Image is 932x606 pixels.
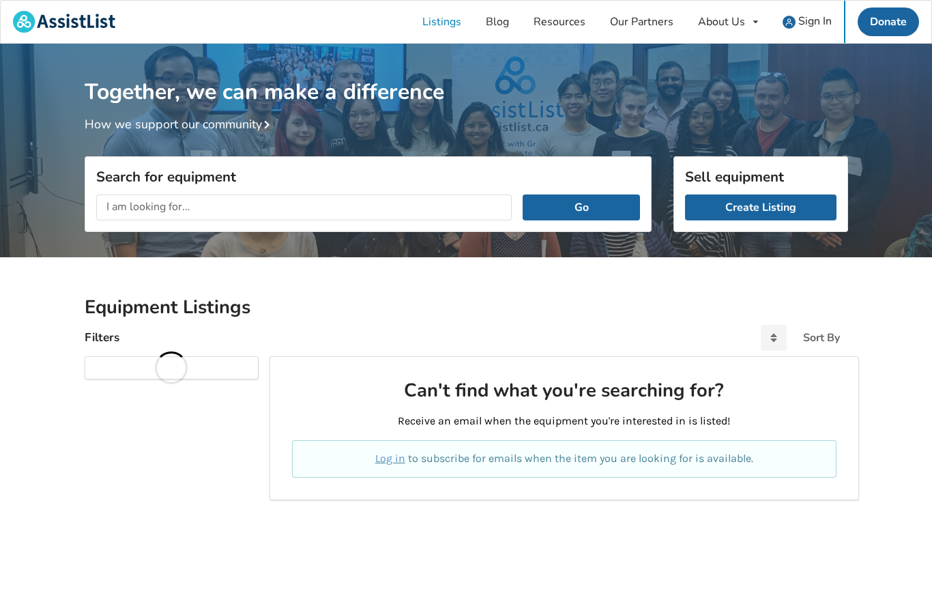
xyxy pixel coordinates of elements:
[685,168,836,186] h3: Sell equipment
[85,330,119,345] h4: Filters
[474,1,521,43] a: Blog
[685,194,836,220] a: Create Listing
[375,452,405,465] a: Log in
[770,1,844,43] a: user icon Sign In
[85,295,848,319] h2: Equipment Listings
[783,16,796,29] img: user icon
[292,414,836,429] p: Receive an email when the equipment you're interested in is listed!
[410,1,474,43] a: Listings
[803,332,840,343] div: Sort By
[85,44,848,106] h1: Together, we can make a difference
[858,8,919,36] a: Donate
[521,1,598,43] a: Resources
[598,1,686,43] a: Our Partners
[96,168,640,186] h3: Search for equipment
[13,11,115,33] img: assistlist-logo
[96,194,512,220] input: I am looking for...
[523,194,639,220] button: Go
[798,14,832,29] span: Sign In
[308,451,819,467] p: to subscribe for emails when the item you are looking for is available.
[292,379,836,403] h2: Can't find what you're searching for?
[85,116,276,132] a: How we support our community
[698,16,745,27] div: About Us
